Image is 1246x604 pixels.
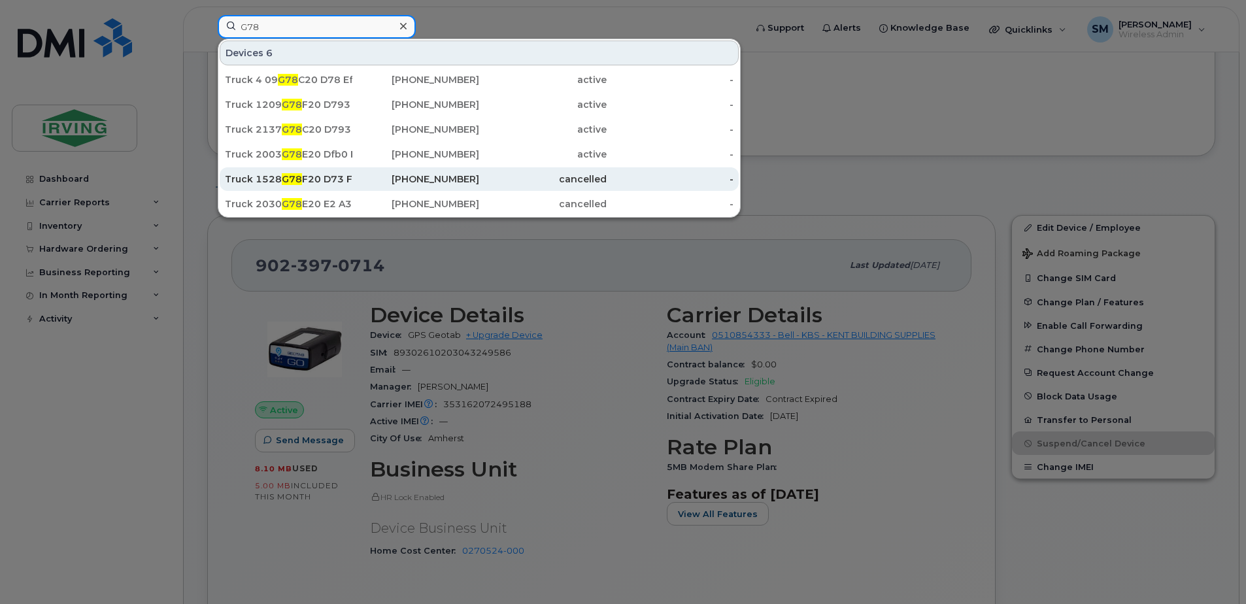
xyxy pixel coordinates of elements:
[225,173,352,186] div: Truck 1528 F20 D73 F35
[607,197,734,210] div: -
[352,123,480,136] div: [PHONE_NUMBER]
[479,173,607,186] div: cancelled
[607,123,734,136] div: -
[220,143,739,166] a: Truck 2003G78E20 Dfb0 Fd[PHONE_NUMBER]active-
[225,98,352,111] div: Truck 1209 F20 D793 E1
[352,173,480,186] div: [PHONE_NUMBER]
[220,41,739,65] div: Devices
[225,123,352,136] div: Truck 2137 C20 D793 E2
[479,197,607,210] div: cancelled
[220,68,739,92] a: Truck 4 09G78C20 D78 Ef9[PHONE_NUMBER]active-
[479,123,607,136] div: active
[266,46,273,59] span: 6
[607,73,734,86] div: -
[607,173,734,186] div: -
[352,73,480,86] div: [PHONE_NUMBER]
[352,98,480,111] div: [PHONE_NUMBER]
[220,192,739,216] a: Truck 2030G78E20 E2 A3 Ed[PHONE_NUMBER]cancelled-
[278,74,298,86] span: G78
[479,148,607,161] div: active
[607,98,734,111] div: -
[282,173,302,185] span: G78
[218,15,416,39] input: Find something...
[225,73,352,86] div: Truck 4 09 C20 D78 Ef9
[282,99,302,110] span: G78
[352,197,480,210] div: [PHONE_NUMBER]
[220,118,739,141] a: Truck 2137G78C20 D793 E2[PHONE_NUMBER]active-
[352,148,480,161] div: [PHONE_NUMBER]
[225,148,352,161] div: Truck 2003 E20 Dfb0 Fd
[282,198,302,210] span: G78
[282,148,302,160] span: G78
[607,148,734,161] div: -
[225,197,352,210] div: Truck 2030 E20 E2 A3 Ed
[220,93,739,116] a: Truck 1209G78F20 D793 E1[PHONE_NUMBER]active-
[282,124,302,135] span: G78
[479,73,607,86] div: active
[220,167,739,191] a: Truck 1528G78F20 D73 F35[PHONE_NUMBER]cancelled-
[479,98,607,111] div: active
